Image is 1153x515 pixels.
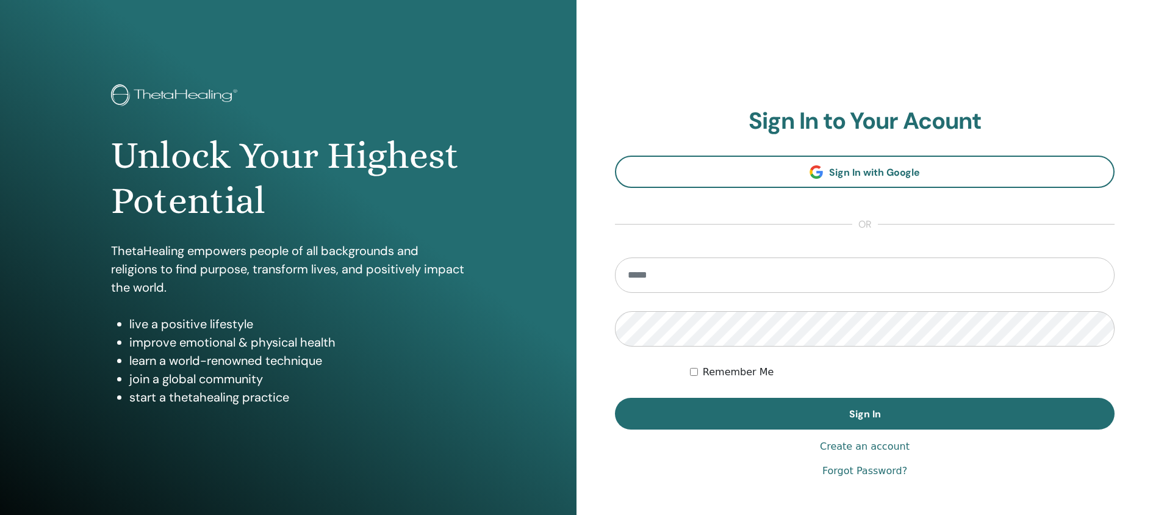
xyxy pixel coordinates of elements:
[820,439,910,454] a: Create an account
[615,107,1115,135] h2: Sign In to Your Acount
[829,166,920,179] span: Sign In with Google
[615,398,1115,430] button: Sign In
[690,365,1115,380] div: Keep me authenticated indefinitely or until I manually logout
[129,315,465,333] li: live a positive lifestyle
[129,370,465,388] li: join a global community
[129,351,465,370] li: learn a world-renowned technique
[111,242,465,297] p: ThetaHealing empowers people of all backgrounds and religions to find purpose, transform lives, a...
[852,217,878,232] span: or
[111,133,465,224] h1: Unlock Your Highest Potential
[129,333,465,351] li: improve emotional & physical health
[849,408,881,420] span: Sign In
[129,388,465,406] li: start a thetahealing practice
[822,464,907,478] a: Forgot Password?
[703,365,774,380] label: Remember Me
[615,156,1115,188] a: Sign In with Google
